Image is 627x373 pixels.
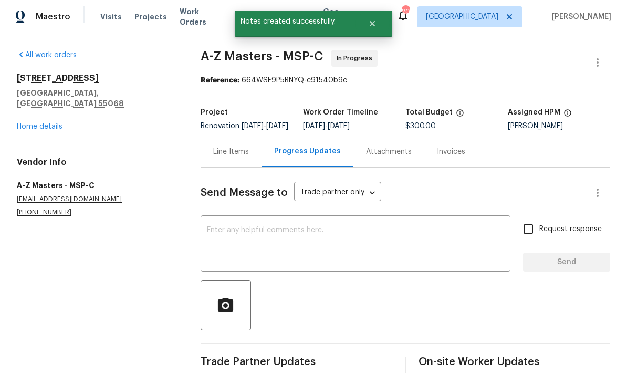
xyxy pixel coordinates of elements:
h5: Total Budget [405,109,453,116]
b: Reference: [201,77,239,84]
span: - [242,122,288,130]
span: Renovation [201,122,288,130]
div: Progress Updates [274,146,341,157]
span: [PERSON_NAME] [548,12,611,22]
h4: Vendor Info [17,157,175,168]
span: [DATE] [328,122,350,130]
span: Visits [100,12,122,22]
span: Trade Partner Updates [201,357,392,367]
h5: Project [201,109,228,116]
button: Close [355,13,390,34]
div: [PERSON_NAME] [508,122,610,130]
span: The total cost of line items that have been proposed by Opendoor. This sum includes line items th... [456,109,464,122]
div: 664WSF9P5RNYQ-c91540b9c [201,75,610,86]
a: Home details [17,123,62,130]
span: Geo Assignments [323,6,384,27]
h5: Work Order Timeline [303,109,378,116]
div: Trade partner only [294,184,381,202]
span: The hpm assigned to this work order. [563,109,572,122]
span: Projects [134,12,167,22]
span: [DATE] [266,122,288,130]
span: [GEOGRAPHIC_DATA] [426,12,498,22]
span: [DATE] [242,122,264,130]
div: Line Items [213,147,249,157]
span: A-Z Masters - MSP-C [201,50,323,63]
div: Attachments [366,147,412,157]
div: Invoices [437,147,465,157]
h5: Assigned HPM [508,109,560,116]
span: In Progress [337,53,377,64]
a: All work orders [17,51,77,59]
span: Send Message to [201,188,288,198]
span: Notes created successfully. [235,11,355,33]
span: Request response [539,224,602,235]
span: [DATE] [303,122,325,130]
span: Maestro [36,12,70,22]
h5: A-Z Masters - MSP-C [17,180,175,191]
span: $300.00 [405,122,436,130]
div: 20 [402,6,409,17]
span: On-site Worker Updates [419,357,610,367]
span: - [303,122,350,130]
span: Work Orders [180,6,222,27]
